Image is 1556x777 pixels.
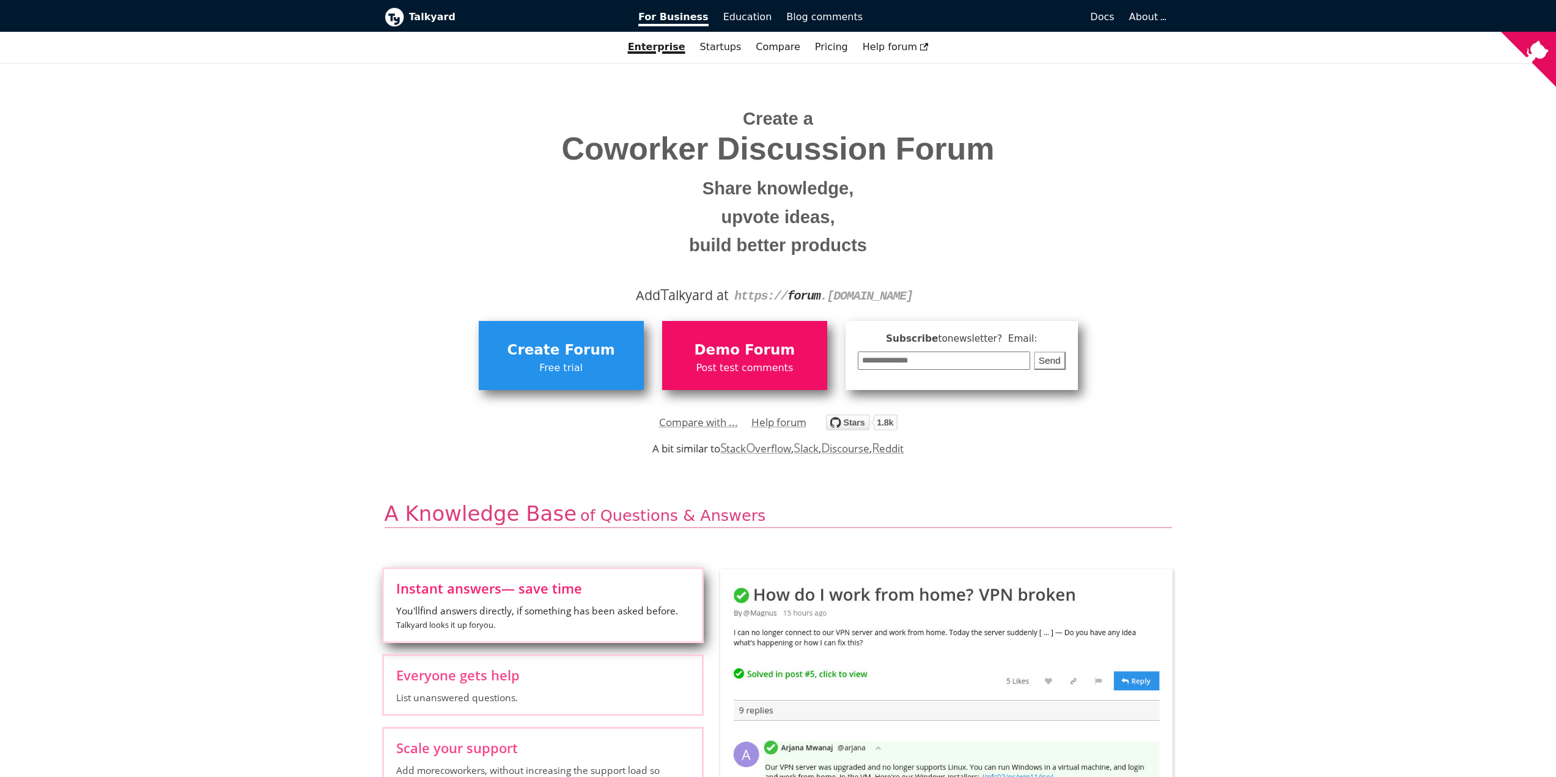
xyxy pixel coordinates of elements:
span: Blog comments [786,11,863,23]
a: Compare [756,41,800,53]
a: Education [716,7,780,28]
span: Docs [1090,11,1114,23]
span: O [746,439,756,456]
a: Pricing [808,37,855,57]
a: Enterprise [621,37,693,57]
span: Subscribe [858,331,1066,347]
small: build better products [394,231,1163,260]
a: Reddit [872,441,904,455]
span: T [660,283,669,305]
a: Slack [794,441,818,455]
a: About [1129,11,1165,23]
span: Free trial [485,360,638,376]
span: List unanswered questions. [396,691,690,704]
code: https:// . [DOMAIN_NAME] [734,289,913,303]
span: Create Forum [485,339,638,362]
small: Share knowledge, [394,174,1163,203]
img: Talkyard logo [385,7,404,27]
b: Talkyard [409,9,622,25]
div: Add alkyard at [394,285,1163,306]
span: Post test comments [668,360,821,376]
span: Create a [743,109,813,128]
span: to newsletter ? Email: [938,333,1037,344]
a: Create ForumFree trial [479,321,644,389]
a: Demo ForumPost test comments [662,321,827,389]
span: of Questions & Answers [580,506,765,525]
small: upvote ideas, [394,203,1163,232]
span: R [872,439,880,456]
span: For Business [638,11,709,26]
span: Instant answers — save time [396,581,690,595]
a: Docs [870,7,1122,28]
a: StackOverflow [720,441,792,455]
strong: forum [787,289,820,303]
img: talkyard.svg [826,414,898,430]
a: Compare with ... [659,413,738,432]
small: Talkyard looks it up for you . [396,619,495,630]
a: Help forum [751,413,806,432]
a: Discourse [821,441,869,455]
span: Coworker Discussion Forum [394,131,1163,166]
a: Star debiki/talkyard on GitHub [826,416,898,434]
span: S [794,439,800,456]
a: Help forum [855,37,936,57]
span: D [821,439,830,456]
span: Help forum [863,41,929,53]
a: For Business [631,7,716,28]
span: Demo Forum [668,339,821,362]
a: Blog comments [779,7,870,28]
h2: A Knowledge Base [385,501,1172,528]
button: Send [1034,352,1066,370]
span: Education [723,11,772,23]
span: You'll find answers directly, if something has been asked before. [396,604,690,632]
a: Talkyard logoTalkyard [385,7,622,27]
span: Scale your support [396,741,690,754]
a: Startups [693,37,749,57]
span: Everyone gets help [396,668,690,682]
span: S [720,439,727,456]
